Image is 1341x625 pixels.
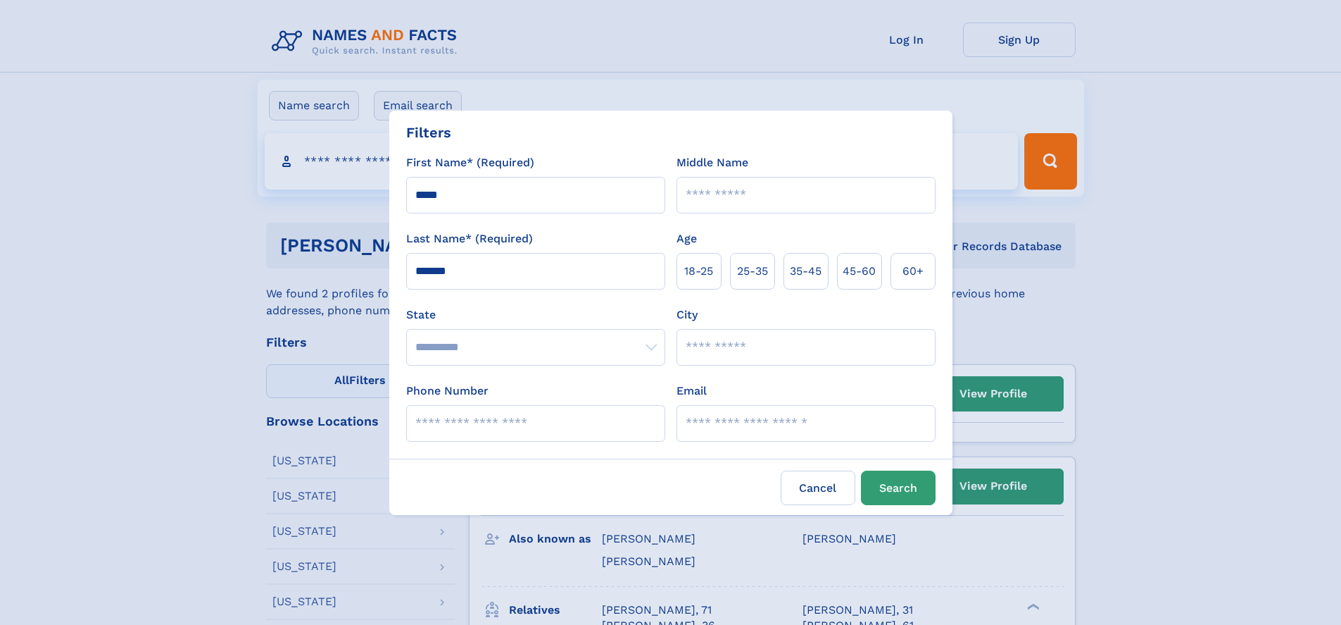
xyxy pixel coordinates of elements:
span: 35‑45 [790,263,821,280]
label: Age [676,230,697,247]
span: 60+ [902,263,924,280]
label: Middle Name [676,154,748,171]
label: City [676,307,698,323]
label: First Name* (Required) [406,154,534,171]
label: Phone Number [406,383,489,400]
label: Email [676,383,707,400]
label: State [406,307,665,323]
div: Filters [406,122,451,143]
span: 45‑60 [843,263,876,280]
span: 18‑25 [684,263,713,280]
label: Last Name* (Required) [406,230,533,247]
button: Search [861,471,936,505]
span: 25‑35 [737,263,768,280]
label: Cancel [781,471,855,505]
